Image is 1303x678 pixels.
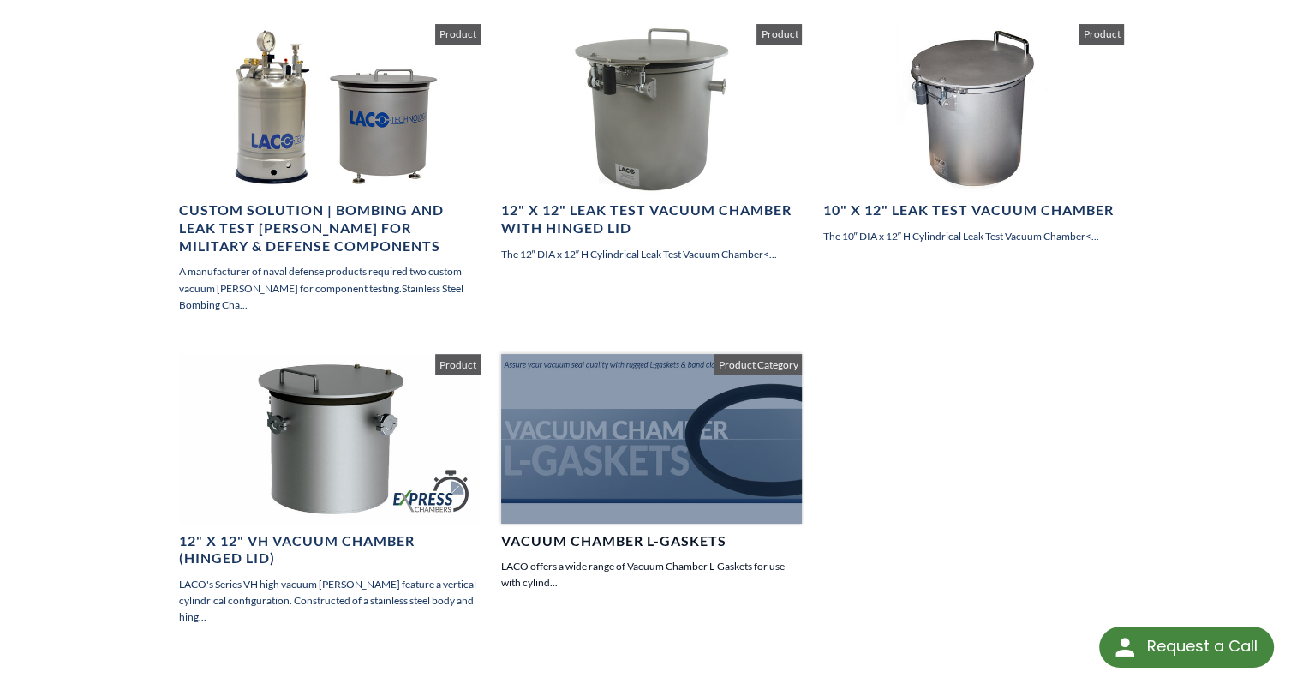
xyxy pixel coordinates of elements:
[179,201,481,255] h4: Custom Solution | Bombing and Leak Test [PERSON_NAME] for Military & Defense Components
[501,532,803,550] h4: Vacuum Chamber L-Gaskets
[179,24,481,313] a: Custom Solution | Bombing and Leak Test [PERSON_NAME] for Military & Defense Components A manufac...
[1111,633,1139,661] img: round button
[179,532,481,568] h4: 12" X 12" VH Vacuum Chamber (Hinged Lid)
[179,576,481,626] p: LACO's Series VH high vacuum [PERSON_NAME] feature a vertical cylindrical configuration. Construc...
[501,24,803,262] a: 12" X 12" Leak Test Vacuum Chamber with Hinged Lid The 12″ DIA x 12″ H Cylindrical Leak Test Vacu...
[501,246,803,262] p: The 12″ DIA x 12″ H Cylindrical Leak Test Vacuum Chamber<...
[822,24,1124,244] a: 10" X 12" Leak Test Vacuum Chamber The 10″ DIA x 12″ H Cylindrical Leak Test Vacuum Chamber<... P...
[756,24,802,45] span: Product
[435,24,481,45] span: Product
[501,201,803,237] h4: 12" X 12" Leak Test Vacuum Chamber with Hinged Lid
[1099,627,1274,668] div: Request a Call
[822,228,1124,244] p: The 10″ DIA x 12″ H Cylindrical Leak Test Vacuum Chamber<...
[501,558,803,591] p: LACO offers a wide range of Vacuum Chamber L-Gaskets for use with cylind...
[435,354,481,375] span: Product
[822,201,1124,219] h4: 10" X 12" Leak Test Vacuum Chamber
[1079,24,1124,45] span: Product
[179,354,481,626] a: 12" X 12" VH Vacuum Chamber (Hinged Lid) LACO's Series VH high vacuum [PERSON_NAME] feature a ver...
[501,354,803,591] a: Vacuum Chamber L-Gaskets LACO offers a wide range of Vacuum Chamber L-Gaskets for use with cylind...
[714,354,802,375] span: product Category
[179,263,481,313] p: A manufacturer of naval defense products required two custom vacuum [PERSON_NAME] for component t...
[1146,627,1257,666] div: Request a Call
